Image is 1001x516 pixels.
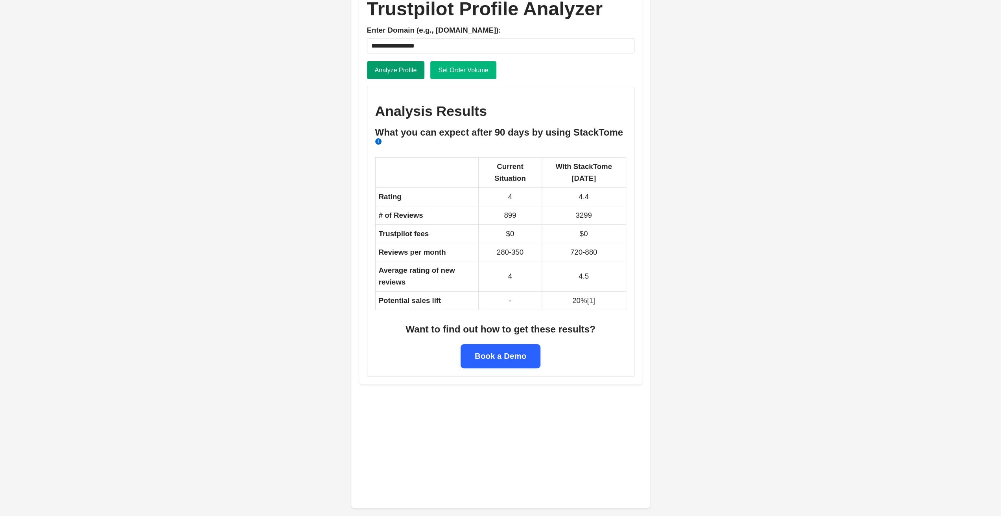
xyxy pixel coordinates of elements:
[542,292,626,310] td: 20%
[430,61,496,79] button: Set Order Volume
[375,138,382,145] span: i
[461,344,540,368] a: Book a Demo
[587,296,595,305] a: [1]
[479,187,542,206] td: 4
[479,292,542,310] td: -
[367,61,425,79] button: Analyze Profile
[479,224,542,243] td: $0
[542,243,626,261] td: 720-880
[375,292,479,310] td: Potential sales lift
[375,243,479,261] td: Reviews per month
[479,206,542,224] td: 899
[375,261,479,292] td: Average rating of new reviews
[479,158,542,188] th: Current Situation
[542,261,626,292] td: 4.5
[375,103,626,120] h2: Analysis Results
[542,158,626,188] th: With StackTome [DATE]
[375,224,479,243] td: Trustpilot fees
[542,206,626,224] td: 3299
[375,127,626,150] h3: What you can expect after 90 days by using StackTome
[542,187,626,206] td: 4.4
[367,24,634,36] label: Enter Domain (e.g., [DOMAIN_NAME]):
[375,322,626,337] div: Want to find out how to get these results?
[375,187,479,206] td: Rating
[479,243,542,261] td: 280-350
[542,224,626,243] td: $0
[479,261,542,292] td: 4
[375,206,479,224] td: # of Reviews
